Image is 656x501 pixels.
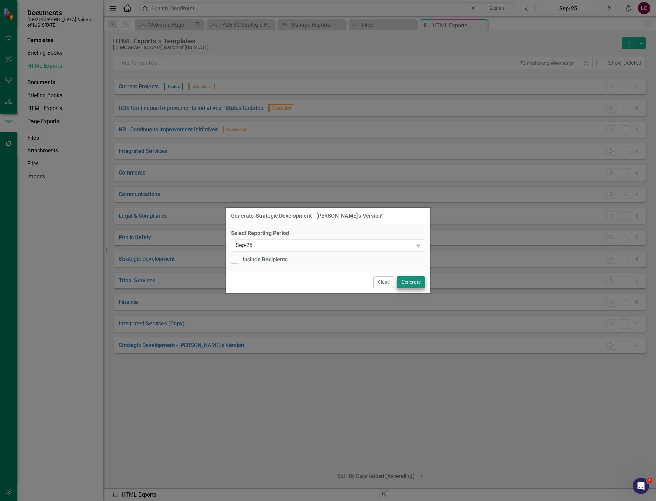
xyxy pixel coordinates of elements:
div: Generate " Strategic Development - [PERSON_NAME]'s Version " [231,213,383,219]
iframe: Intercom live chat [633,478,649,494]
button: Generate [397,276,425,288]
div: Include Recipients [242,256,288,264]
div: Sep-25 [236,241,413,249]
button: Close [373,276,394,288]
span: 1 [647,478,652,483]
label: Select Reporting Period [231,230,425,237]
